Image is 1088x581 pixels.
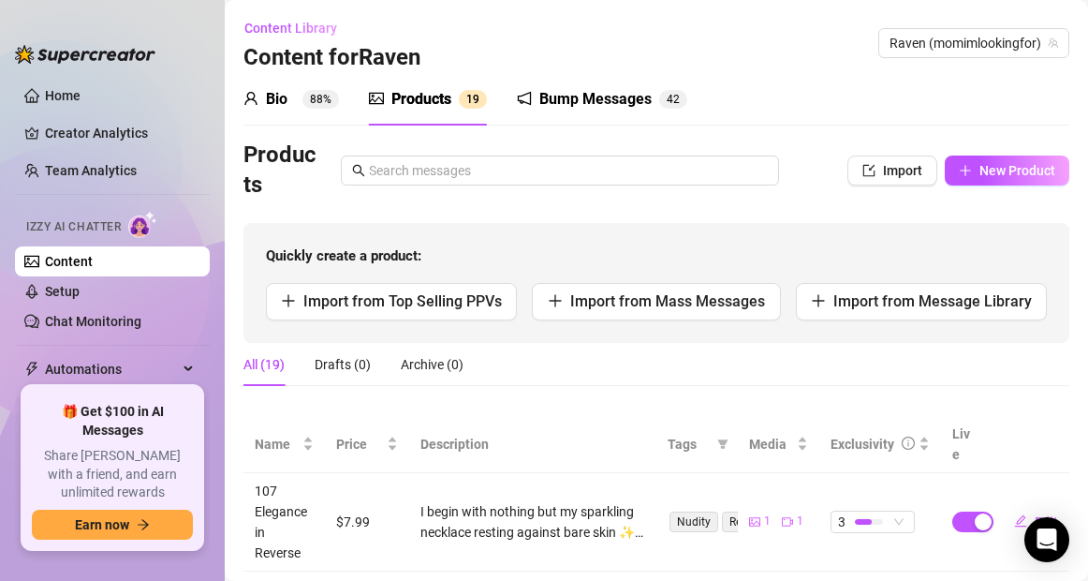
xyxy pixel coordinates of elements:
[45,88,81,103] a: Home
[32,447,193,502] span: Share [PERSON_NAME] with a friend, and earn unlimited rewards
[902,437,915,450] span: info-circle
[45,354,178,384] span: Automations
[945,156,1069,186] button: New Product
[243,473,325,572] td: 107 Elegance in Reverse
[738,416,819,473] th: Media
[369,91,384,106] span: picture
[137,518,150,531] span: arrow-right
[243,354,285,375] div: All (19)
[315,354,371,375] div: Drafts (0)
[1035,514,1058,529] span: Edit
[325,416,409,473] th: Price
[32,403,193,439] span: 🎁 Get $100 in AI Messages
[811,293,826,308] span: plus
[722,512,828,532] span: Reverse striptease
[369,160,768,181] input: Search messages
[1014,514,1027,528] span: edit
[26,218,121,236] span: Izzy AI Chatter
[45,314,141,329] a: Chat Monitoring
[336,434,383,454] span: Price
[128,211,157,238] img: AI Chatter
[281,293,296,308] span: plus
[255,434,299,454] span: Name
[15,45,155,64] img: logo-BBDzfeDw.svg
[539,88,652,111] div: Bump Messages
[959,164,972,177] span: plus
[409,416,657,473] th: Description
[244,21,337,36] span: Content Library
[24,362,39,377] span: thunderbolt
[1024,517,1069,562] div: Open Intercom Messenger
[1048,37,1059,49] span: team
[713,430,732,458] span: filter
[401,354,463,375] div: Archive (0)
[466,93,473,106] span: 1
[883,163,922,178] span: Import
[32,510,193,540] button: Earn nowarrow-right
[656,416,738,473] th: Tags
[833,292,1032,310] span: Import from Message Library
[532,283,781,320] button: Import from Mass Messages
[669,512,718,532] span: Nudity
[243,13,352,43] button: Content Library
[266,88,287,111] div: Bio
[243,141,317,201] h3: Products
[838,512,845,532] span: 3
[831,434,894,454] div: Exclusivity
[749,434,793,454] span: Media
[45,284,80,299] a: Setup
[548,293,563,308] span: plus
[266,283,517,320] button: Import from Top Selling PPVs
[890,29,1058,57] span: Raven (momimlookingfor)
[303,292,502,310] span: Import from Top Selling PPVs
[420,501,646,543] div: I begin with nothing but my sparkling necklace resting against bare skin ✨💎—every movement delibe...
[243,43,420,73] h3: Content for Raven
[764,513,771,530] span: 1
[796,283,1047,320] button: Import from Message Library
[782,516,793,528] span: video-camera
[243,91,258,106] span: user
[75,517,129,532] span: Earn now
[45,118,195,148] a: Creator Analytics
[473,93,479,106] span: 9
[459,90,487,109] sup: 19
[862,164,875,177] span: import
[667,93,673,106] span: 4
[979,163,1055,178] span: New Product
[847,156,937,186] button: Import
[717,439,728,450] span: filter
[749,516,760,528] span: picture
[45,254,93,269] a: Content
[45,163,137,178] a: Team Analytics
[941,416,988,473] th: Live
[668,434,710,454] span: Tags
[243,416,325,473] th: Name
[325,473,409,572] td: $7.99
[391,88,451,111] div: Products
[266,247,421,264] strong: Quickly create a product:
[302,90,339,109] sup: 88%
[517,91,532,106] span: notification
[673,93,680,106] span: 2
[570,292,765,310] span: Import from Mass Messages
[659,90,687,109] sup: 42
[352,164,365,177] span: search
[797,513,803,530] span: 1
[999,507,1073,537] button: Edit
